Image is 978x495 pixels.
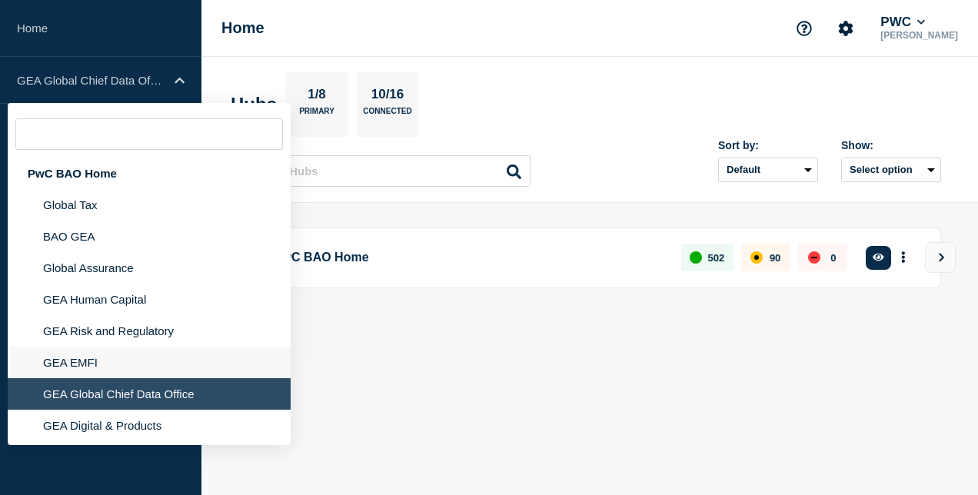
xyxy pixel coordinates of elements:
[708,252,725,264] p: 502
[221,19,264,37] h1: Home
[8,221,291,252] li: BAO GEA
[8,410,291,441] li: GEA Digital & Products
[363,107,411,123] p: Connected
[690,251,702,264] div: up
[17,74,165,87] p: GEA Global Chief Data Office
[841,158,941,182] button: Select option
[830,12,862,45] button: Account settings
[877,15,928,30] button: PWC
[830,252,836,264] p: 0
[8,158,291,189] div: PwC BAO Home
[808,251,820,264] div: down
[893,244,913,272] button: More actions
[299,107,334,123] p: Primary
[770,252,780,264] p: 90
[274,244,664,272] p: PwC BAO Home
[8,378,291,410] li: GEA Global Chief Data Office
[925,242,956,273] button: View
[788,12,820,45] button: Support
[841,139,941,151] div: Show:
[8,347,291,378] li: GEA EMFI
[231,94,277,115] h2: Hubs
[8,284,291,315] li: GEA Human Capital
[302,87,332,107] p: 1/8
[8,189,291,221] li: Global Tax
[718,139,818,151] div: Sort by:
[238,155,531,187] input: Search Hubs
[718,158,818,182] select: Sort by
[365,87,410,107] p: 10/16
[8,315,291,347] li: GEA Risk and Regulatory
[877,30,961,41] p: [PERSON_NAME]
[750,251,763,264] div: affected
[8,252,291,284] li: Global Assurance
